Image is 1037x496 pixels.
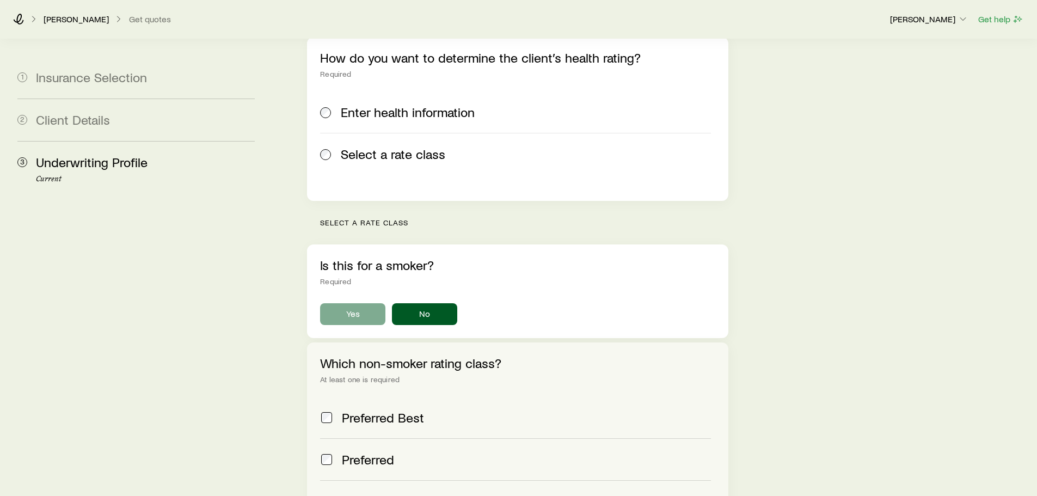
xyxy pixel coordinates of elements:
span: Insurance Selection [36,69,147,85]
div: Required [320,277,715,286]
span: 1 [17,72,27,82]
button: [PERSON_NAME] [889,13,969,26]
input: Enter health information [320,107,331,118]
button: Get help [978,13,1024,26]
p: Is this for a smoker? [320,258,715,273]
div: Required [320,70,715,78]
p: Which non-smoker rating class? [320,356,715,371]
span: Preferred Best [342,410,424,425]
span: Client Details [36,112,110,127]
p: [PERSON_NAME] [890,14,968,25]
span: 3 [17,157,27,167]
p: Select a rate class [320,218,728,227]
input: Select a rate class [320,149,331,160]
span: Enter health information [341,105,475,120]
p: Current [36,175,255,183]
span: Select a rate class [341,146,445,162]
button: Get quotes [128,14,171,25]
input: Preferred Best [321,412,332,423]
div: At least one is required [320,375,715,384]
button: No [392,303,457,325]
p: How do you want to determine the client’s health rating? [320,50,715,65]
button: Yes [320,303,385,325]
input: Preferred [321,454,332,465]
span: Preferred [342,452,394,467]
p: [PERSON_NAME] [44,14,109,25]
span: 2 [17,115,27,125]
span: Underwriting Profile [36,154,148,170]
